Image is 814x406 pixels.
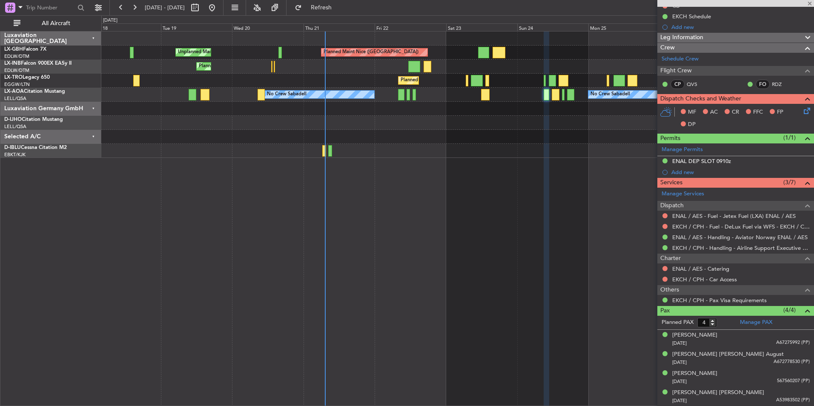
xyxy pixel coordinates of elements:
[4,145,67,150] a: D-IBLUCessna Citation M2
[672,350,784,359] div: [PERSON_NAME] [PERSON_NAME] August
[732,108,739,117] span: CR
[178,46,318,59] div: Unplanned Maint [GEOGRAPHIC_DATA] ([GEOGRAPHIC_DATA])
[4,75,50,80] a: LX-TROLegacy 650
[756,80,770,89] div: FO
[660,178,682,188] span: Services
[672,340,687,346] span: [DATE]
[776,339,810,346] span: A67275992 (PP)
[740,318,772,327] a: Manage PAX
[4,123,26,130] a: LELL/QSA
[4,145,21,150] span: D-IBLU
[776,397,810,404] span: A53983502 (PP)
[662,55,699,63] a: Schedule Crew
[4,53,29,60] a: EDLW/DTM
[304,23,375,31] div: Thu 21
[4,95,26,102] a: LELL/QSA
[710,108,718,117] span: AC
[22,20,90,26] span: All Aircraft
[662,146,703,154] a: Manage Permits
[26,1,75,14] input: Trip Number
[90,23,161,31] div: Mon 18
[267,88,307,101] div: No Crew Sabadell
[662,190,704,198] a: Manage Services
[672,397,687,404] span: [DATE]
[783,306,796,315] span: (4/4)
[660,66,692,76] span: Flight Crew
[772,80,791,88] a: RDZ
[324,46,418,59] div: Planned Maint Nice ([GEOGRAPHIC_DATA])
[687,80,706,88] a: QVS
[660,285,679,295] span: Others
[777,377,810,385] span: 567560207 (PP)
[4,117,22,122] span: D-IJHO
[4,81,30,88] a: EGGW/LTN
[774,358,810,366] span: A672778530 (PP)
[4,152,26,158] a: EBKT/KJK
[672,389,764,397] div: [PERSON_NAME] [PERSON_NAME]
[662,318,694,327] label: Planned PAX
[777,108,783,117] span: FP
[672,359,687,366] span: [DATE]
[304,5,339,11] span: Refresh
[660,306,670,316] span: Pax
[783,178,796,187] span: (3/7)
[672,265,729,272] a: ENAL / AES - Catering
[688,108,696,117] span: MF
[291,1,342,14] button: Refresh
[4,75,23,80] span: LX-TRO
[4,89,65,94] a: LX-AOACitation Mustang
[660,254,681,263] span: Charter
[517,23,588,31] div: Sun 24
[660,33,703,43] span: Leg Information
[9,17,92,30] button: All Aircraft
[660,43,675,53] span: Crew
[4,117,63,122] a: D-IJHOCitation Mustang
[671,23,810,31] div: Add new
[199,60,269,73] div: Planned Maint Geneva (Cointrin)
[588,23,659,31] div: Mon 25
[4,61,72,66] a: LX-INBFalcon 900EX EASy II
[161,23,232,31] div: Tue 19
[672,297,767,304] a: EKCH / CPH - Pax Visa Requirements
[590,88,630,101] div: No Crew Sabadell
[4,89,24,94] span: LX-AOA
[4,67,29,74] a: EDLW/DTM
[672,157,731,165] div: ENAL DEP SLOT 0910z
[672,223,810,230] a: EKCH / CPH - Fuel - DeLux Fuel via WFS - EKCH / CPH
[672,234,808,241] a: ENAL / AES - Handling - Aviator Norway ENAL / AES
[4,47,23,52] span: LX-GBH
[446,23,517,31] div: Sat 23
[672,378,687,385] span: [DATE]
[375,23,446,31] div: Fri 22
[688,120,696,129] span: DP
[753,108,763,117] span: FFC
[103,17,118,24] div: [DATE]
[672,369,717,378] div: [PERSON_NAME]
[672,331,717,340] div: [PERSON_NAME]
[660,134,680,143] span: Permits
[671,169,810,176] div: Add new
[4,61,21,66] span: LX-INB
[401,74,535,87] div: Planned Maint [GEOGRAPHIC_DATA] ([GEOGRAPHIC_DATA])
[232,23,303,31] div: Wed 20
[672,244,810,252] a: EKCH / CPH - Handling - Airline Support Executive EKCH / CPH
[672,13,711,20] div: EKCH Schedule
[660,201,684,211] span: Dispatch
[660,94,741,104] span: Dispatch Checks and Weather
[4,47,46,52] a: LX-GBHFalcon 7X
[671,80,685,89] div: CP
[783,133,796,142] span: (1/1)
[145,4,185,11] span: [DATE] - [DATE]
[672,212,796,220] a: ENAL / AES - Fuel - Jetex Fuel (LXA) ENAL / AES
[672,276,737,283] a: EKCH / CPH - Car Access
